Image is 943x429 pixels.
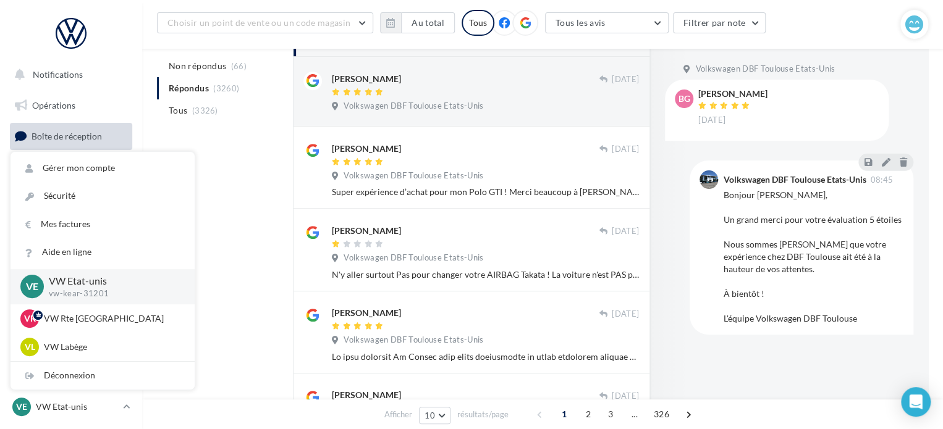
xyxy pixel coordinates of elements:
a: Campagnes [7,186,135,212]
span: 1 [554,404,574,424]
span: (66) [231,61,247,71]
span: [DATE] [698,115,725,126]
span: 3 [601,404,620,424]
span: [DATE] [612,391,639,402]
span: (3326) [192,106,218,115]
div: Bonjour [PERSON_NAME], Un grand merci pour votre évaluation 5 étoiles Nous sommes [PERSON_NAME] q... [723,189,903,325]
a: VE VW Etat-unis [10,395,132,419]
div: Lo ipsu dolorsit Am Consec adip elits doeiusmodte in utlab etdolorem aliquae admi ve quisn ex ul ... [332,351,639,363]
button: Au total [401,12,455,33]
div: [PERSON_NAME] [332,225,401,237]
p: vw-kear-31201 [49,288,175,299]
span: ... [625,404,645,424]
button: Au total [380,12,455,33]
span: Opérations [32,100,75,110]
div: Volkswagen DBF Toulouse Etats-Unis [723,175,866,184]
span: Volkswagen DBF Toulouse Etats-Unis [344,335,483,346]
a: PLV et print personnalisable [7,308,135,344]
a: Aide en ligne [11,238,195,266]
div: [PERSON_NAME] [332,307,401,319]
button: Filtrer par note [673,12,766,33]
span: résultats/page [457,409,509,420]
span: 2 [578,404,598,424]
div: [PERSON_NAME] [698,90,768,98]
a: Contacts [7,216,135,242]
span: 08:45 [870,176,893,184]
a: Calendrier [7,278,135,304]
p: VW Rte [GEOGRAPHIC_DATA] [44,312,180,325]
a: Gérer mon compte [11,154,195,182]
span: Volkswagen DBF Toulouse Etats-Unis [344,252,483,264]
div: [PERSON_NAME] [332,73,401,85]
span: VR [24,312,36,325]
a: Médiathèque [7,247,135,273]
button: Notifications [7,62,130,88]
span: [DATE] [612,144,639,155]
span: Volkswagen DBF Toulouse Etats-Unis [344,170,483,181]
span: VL [25,341,35,353]
span: Boîte de réception [32,131,102,141]
span: VE [26,280,38,294]
a: Mes factures [11,210,195,238]
a: Boîte de réception [7,123,135,149]
span: [DATE] [612,226,639,237]
span: Non répondus [169,60,226,72]
span: 326 [649,404,674,424]
span: VE [16,401,27,413]
div: [PERSON_NAME] [332,143,401,155]
span: Choisir un point de vente ou un code magasin [167,17,350,28]
button: Choisir un point de vente ou un code magasin [157,12,373,33]
span: Tous [169,104,187,117]
p: VW Etat-unis [36,401,118,413]
div: Tous [462,10,494,36]
p: VW Etat-unis [49,274,175,288]
div: N'y aller surtout Pas pour changer votre AIRBAG Takata ! La voiture n'est PAS prise à l'heure pou... [332,269,639,281]
span: [DATE] [612,309,639,320]
span: Volkswagen DBF Toulouse Etats-Unis [344,101,483,112]
a: Visibilité en ligne [7,155,135,181]
span: Afficher [384,409,412,420]
a: Opérations [7,93,135,119]
span: [DATE] [612,74,639,85]
span: Tous les avis [556,17,606,28]
div: Open Intercom Messenger [901,387,931,417]
button: Tous les avis [545,12,669,33]
a: Campagnes DataOnDemand [7,349,135,386]
span: 10 [425,410,435,420]
span: Volkswagen DBF Toulouse Etats-Unis [695,64,835,75]
button: 10 [419,407,450,424]
div: Déconnexion [11,362,195,389]
div: [PERSON_NAME] [332,389,401,401]
span: Notifications [33,69,83,80]
div: Super expérience d’achat pour mon Polo GTI ! Merci beaucoup à [PERSON_NAME] et [PERSON_NAME] pour... [332,186,639,198]
p: VW Labège [44,341,180,353]
a: Sécurité [11,182,195,210]
span: BG [679,93,690,105]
